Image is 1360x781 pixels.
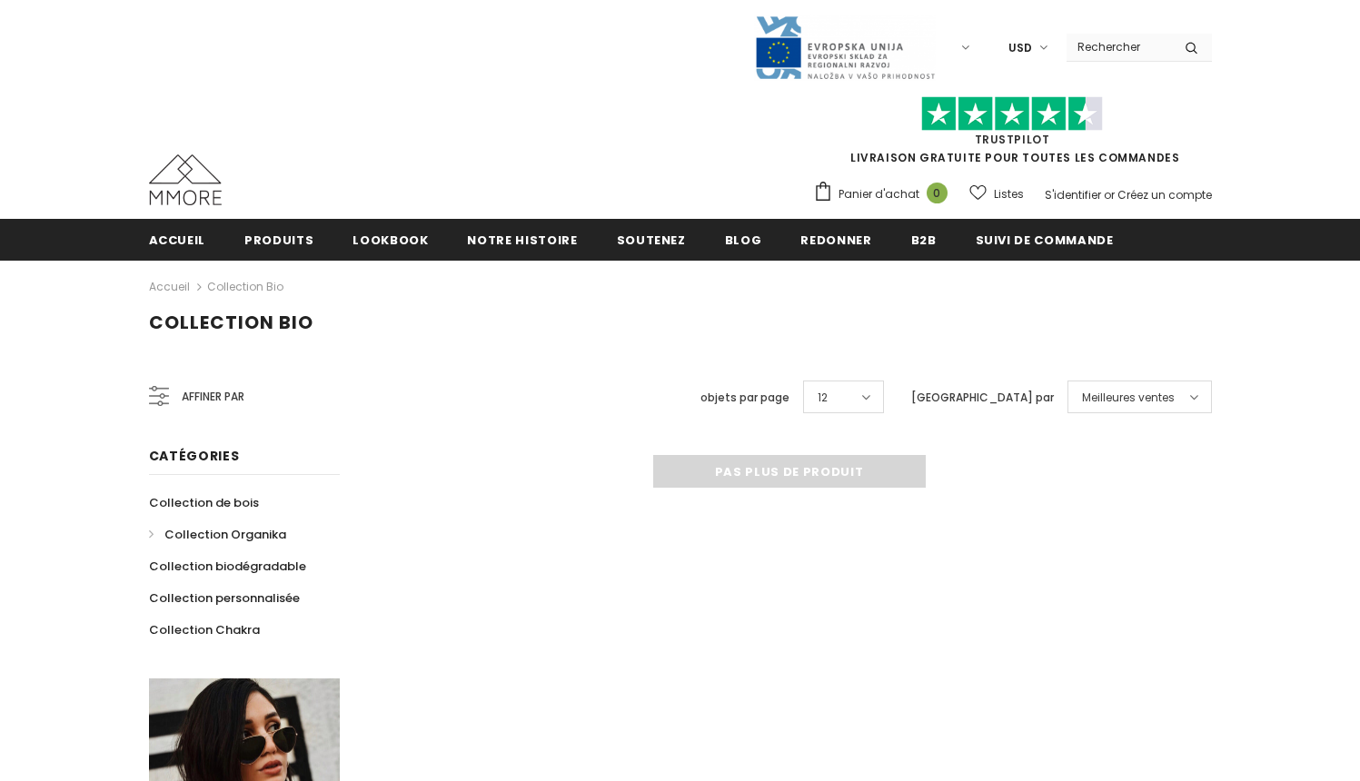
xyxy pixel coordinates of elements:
[969,178,1024,210] a: Listes
[700,389,789,407] label: objets par page
[182,387,244,407] span: Affiner par
[976,219,1114,260] a: Suivi de commande
[149,621,260,638] span: Collection Chakra
[149,232,206,249] span: Accueil
[1008,39,1032,57] span: USD
[149,550,306,582] a: Collection biodégradable
[149,614,260,646] a: Collection Chakra
[352,232,428,249] span: Lookbook
[207,279,283,294] a: Collection Bio
[149,519,286,550] a: Collection Organika
[911,219,937,260] a: B2B
[725,232,762,249] span: Blog
[818,389,828,407] span: 12
[149,589,300,607] span: Collection personnalisée
[149,558,306,575] span: Collection biodégradable
[149,219,206,260] a: Accueil
[1045,187,1101,203] a: S'identifier
[617,232,686,249] span: soutenez
[164,526,286,543] span: Collection Organika
[921,96,1103,132] img: Faites confiance aux étoiles pilotes
[149,310,313,335] span: Collection Bio
[149,494,259,511] span: Collection de bois
[149,154,222,205] img: Cas MMORE
[1067,34,1171,60] input: Search Site
[149,487,259,519] a: Collection de bois
[467,219,577,260] a: Notre histoire
[617,219,686,260] a: soutenez
[911,389,1054,407] label: [GEOGRAPHIC_DATA] par
[149,276,190,298] a: Accueil
[800,219,871,260] a: Redonner
[975,132,1050,147] a: TrustPilot
[800,232,871,249] span: Redonner
[927,183,948,203] span: 0
[352,219,428,260] a: Lookbook
[911,232,937,249] span: B2B
[149,447,240,465] span: Catégories
[754,15,936,81] img: Javni Razpis
[149,582,300,614] a: Collection personnalisée
[813,104,1212,165] span: LIVRAISON GRATUITE POUR TOUTES LES COMMANDES
[1082,389,1175,407] span: Meilleures ventes
[839,185,919,203] span: Panier d'achat
[1104,187,1115,203] span: or
[813,181,957,208] a: Panier d'achat 0
[244,232,313,249] span: Produits
[467,232,577,249] span: Notre histoire
[754,39,936,54] a: Javni Razpis
[244,219,313,260] a: Produits
[976,232,1114,249] span: Suivi de commande
[994,185,1024,203] span: Listes
[725,219,762,260] a: Blog
[1117,187,1212,203] a: Créez un compte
